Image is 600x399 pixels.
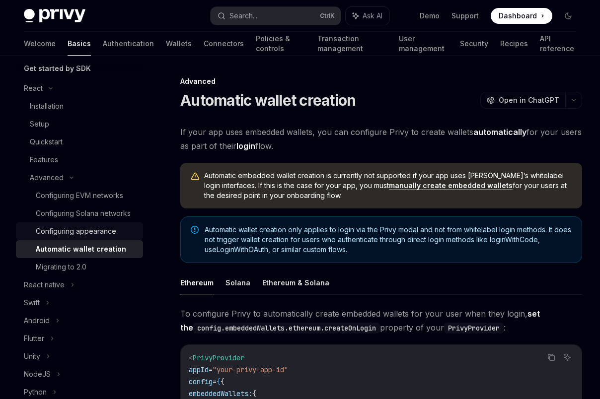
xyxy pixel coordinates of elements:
[16,187,143,204] a: Configuring EVM networks
[191,226,199,234] svg: Note
[180,91,356,109] h1: Automatic wallet creation
[363,11,382,21] span: Ask AI
[540,32,576,56] a: API reference
[36,225,116,237] div: Configuring appearance
[16,151,143,169] a: Features
[68,32,91,56] a: Basics
[209,365,213,374] span: =
[217,377,221,386] span: {
[30,118,49,130] div: Setup
[189,377,213,386] span: config
[213,377,217,386] span: =
[30,154,58,166] div: Features
[36,207,131,219] div: Configuring Solana networks
[225,271,250,294] button: Solana
[189,389,252,398] span: embeddedWallets:
[229,10,257,22] div: Search...
[30,172,64,184] div: Advanced
[24,386,47,398] div: Python
[256,32,305,56] a: Policies & controls
[24,82,43,94] div: React
[16,258,143,276] a: Migrating to 2.0
[36,261,86,273] div: Migrating to 2.0
[211,7,341,25] button: Search...CtrlK
[180,76,582,86] div: Advanced
[399,32,448,56] a: User management
[480,92,565,109] button: Open in ChatGPT
[389,181,513,190] a: manually create embedded wallets
[24,9,85,23] img: dark logo
[30,136,63,148] div: Quickstart
[24,279,65,291] div: React native
[420,11,440,21] a: Demo
[451,11,479,21] a: Support
[180,307,582,334] span: To configure Privy to automatically create embedded wallets for your user when they login, proper...
[320,12,335,20] span: Ctrl K
[500,32,528,56] a: Recipes
[499,11,537,21] span: Dashboard
[236,141,255,151] strong: login
[213,365,288,374] span: "your-privy-app-id"
[193,353,244,362] span: PrivyProvider
[16,115,143,133] a: Setup
[491,8,552,24] a: Dashboard
[24,368,51,380] div: NodeJS
[180,125,582,153] span: If your app uses embedded wallets, you can configure Privy to create wallets for your users as pa...
[346,7,389,25] button: Ask AI
[180,271,214,294] button: Ethereum
[460,32,488,56] a: Security
[36,190,123,201] div: Configuring EVM networks
[180,309,540,332] strong: set the
[499,95,559,105] span: Open in ChatGPT
[252,389,256,398] span: {
[204,32,244,56] a: Connectors
[189,353,193,362] span: <
[24,297,40,309] div: Swift
[24,32,56,56] a: Welcome
[16,204,143,222] a: Configuring Solana networks
[193,323,380,333] code: config.embeddedWallets.ethereum.createOnLogin
[189,365,209,374] span: appId
[24,315,50,327] div: Android
[560,8,576,24] button: Toggle dark mode
[16,240,143,258] a: Automatic wallet creation
[262,271,329,294] button: Ethereum & Solana
[473,127,526,137] strong: automatically
[36,243,126,255] div: Automatic wallet creation
[24,350,40,362] div: Unity
[221,377,225,386] span: {
[545,351,558,364] button: Copy the contents from the code block
[16,222,143,240] a: Configuring appearance
[16,133,143,151] a: Quickstart
[103,32,154,56] a: Authentication
[561,351,574,364] button: Ask AI
[444,323,504,333] code: PrivyProvider
[166,32,192,56] a: Wallets
[204,171,572,200] span: Automatic embedded wallet creation is currently not supported if your app uses [PERSON_NAME]’s wh...
[317,32,386,56] a: Transaction management
[16,97,143,115] a: Installation
[190,172,200,182] svg: Warning
[30,100,64,112] div: Installation
[205,225,572,255] span: Automatic wallet creation only applies to login via the Privy modal and not from whitelabel login...
[24,332,44,344] div: Flutter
